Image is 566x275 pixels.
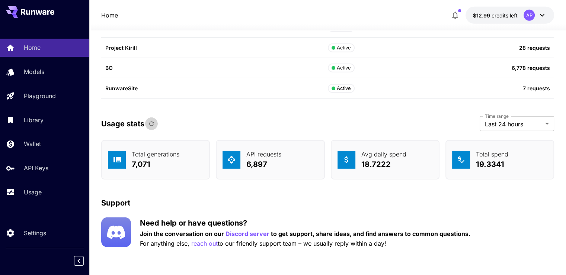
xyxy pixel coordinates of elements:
[485,113,509,119] label: Time range
[132,159,179,170] p: 7,071
[524,10,535,21] div: AP
[416,44,550,52] p: 28 requests
[416,64,550,72] p: 6,778 requests
[492,12,518,19] span: credits left
[140,229,470,239] p: Join the conversation on our to get support, share ideas, and find answers to common questions.
[24,139,41,148] p: Wallet
[466,7,554,24] button: $12.98653AP
[24,43,41,52] p: Home
[24,91,56,100] p: Playground
[473,12,518,19] div: $12.98653
[416,84,550,92] p: 7 requests
[101,118,144,129] p: Usage stats
[476,150,508,159] p: Total spend
[105,84,327,92] p: RunwareSite
[105,64,327,72] p: BO
[332,64,351,72] div: Active
[246,150,281,159] p: API requests
[332,44,351,52] div: Active
[24,229,46,237] p: Settings
[332,85,351,92] div: Active
[24,67,44,76] p: Models
[485,120,542,129] span: Last 24 hours
[132,150,179,159] p: Total generations
[476,159,508,170] p: 19.3341
[105,44,327,52] p: Project Kirill
[24,164,48,172] p: API Keys
[191,239,218,248] button: reach out
[361,150,406,159] p: Avg daily spend
[473,12,492,19] span: $12.99
[101,197,130,208] p: Support
[246,159,281,170] p: 6,897
[74,256,84,266] button: Collapse sidebar
[101,11,118,20] nav: breadcrumb
[140,217,470,229] p: Need help or have questions?
[226,229,269,239] button: Discord server
[24,116,44,124] p: Library
[140,239,470,248] p: For anything else, to our friendly support team – we usually reply within a day!
[24,188,42,197] p: Usage
[101,11,118,20] a: Home
[361,159,406,170] p: 18.7222
[80,254,89,268] div: Collapse sidebar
